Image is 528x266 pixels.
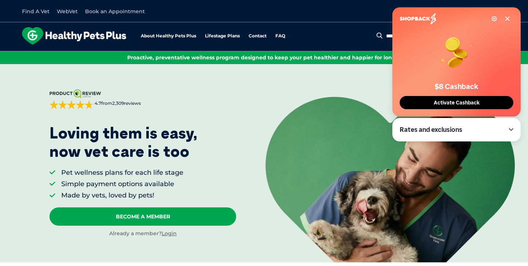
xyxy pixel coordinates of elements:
[49,100,93,109] div: 4.7 out of 5 stars
[22,27,126,45] img: hpp-logo
[49,89,236,109] a: 4.7from2,309reviews
[141,34,196,38] a: About Healthy Pets Plus
[61,168,183,177] li: Pet wellness plans for each life stage
[112,100,141,106] span: 2,309 reviews
[162,230,177,237] a: Login
[57,8,78,15] a: WebVet
[93,100,141,107] span: from
[95,100,101,106] strong: 4.7
[205,34,240,38] a: Lifestage Plans
[49,124,198,161] p: Loving them is easy, now vet care is too
[275,34,285,38] a: FAQ
[49,230,236,237] div: Already a member?
[265,97,515,262] img: <p>Loving them is easy, <br /> now vet care is too</p>
[375,32,384,39] button: Search
[49,207,236,226] a: Become A Member
[61,191,183,200] li: Made by vets, loved by pets!
[127,54,401,61] span: Proactive, preventative wellness program designed to keep your pet healthier and happier for longer
[249,34,267,38] a: Contact
[61,180,183,189] li: Simple payment options available
[426,5,506,16] a: Call Us1800 738 775
[85,8,145,15] a: Book an Appointment
[22,8,49,15] a: Find A Vet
